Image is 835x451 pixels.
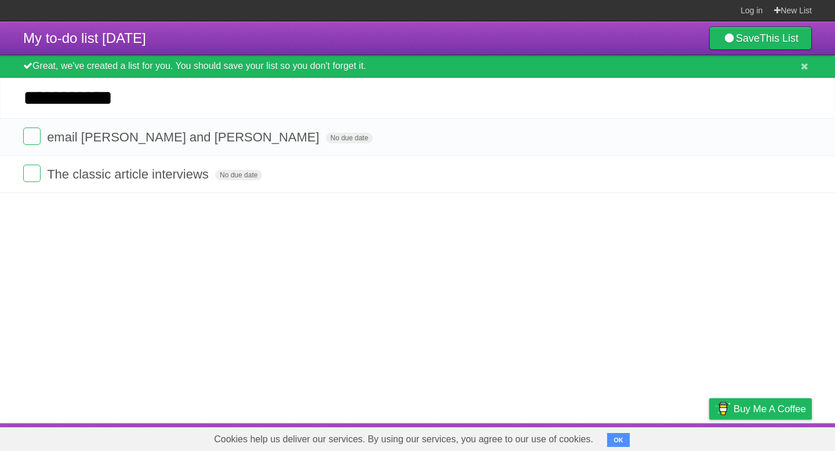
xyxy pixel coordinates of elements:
[694,426,724,448] a: Privacy
[607,433,630,447] button: OK
[215,170,262,180] span: No due date
[326,133,373,143] span: No due date
[23,30,146,46] span: My to-do list [DATE]
[555,426,579,448] a: About
[709,398,812,420] a: Buy me a coffee
[715,399,731,419] img: Buy me a coffee
[655,426,680,448] a: Terms
[760,32,798,44] b: This List
[23,128,41,145] label: Done
[593,426,640,448] a: Developers
[47,167,212,181] span: The classic article interviews
[739,426,812,448] a: Suggest a feature
[47,130,322,144] span: email [PERSON_NAME] and [PERSON_NAME]
[202,428,605,451] span: Cookies help us deliver our services. By using our services, you agree to our use of cookies.
[23,165,41,182] label: Done
[709,27,812,50] a: SaveThis List
[734,399,806,419] span: Buy me a coffee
